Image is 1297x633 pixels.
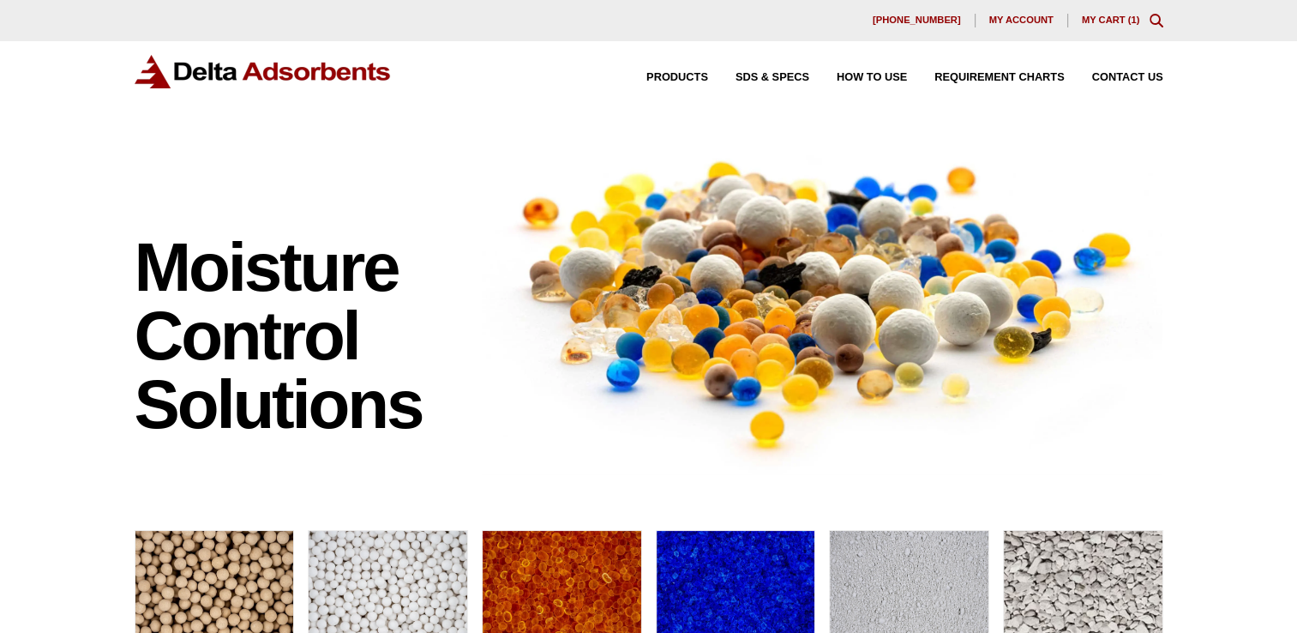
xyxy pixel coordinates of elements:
[646,72,708,83] span: Products
[976,14,1068,27] a: My account
[708,72,809,83] a: SDS & SPECS
[989,15,1054,25] span: My account
[934,72,1064,83] span: Requirement Charts
[1131,15,1136,25] span: 1
[859,14,976,27] a: [PHONE_NUMBER]
[1082,15,1140,25] a: My Cart (1)
[482,130,1163,475] img: Image
[1150,14,1163,27] div: Toggle Modal Content
[837,72,907,83] span: How to Use
[135,233,465,439] h1: Moisture Control Solutions
[135,55,392,88] img: Delta Adsorbents
[809,72,907,83] a: How to Use
[907,72,1064,83] a: Requirement Charts
[619,72,708,83] a: Products
[736,72,809,83] span: SDS & SPECS
[1065,72,1163,83] a: Contact Us
[873,15,961,25] span: [PHONE_NUMBER]
[1092,72,1163,83] span: Contact Us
